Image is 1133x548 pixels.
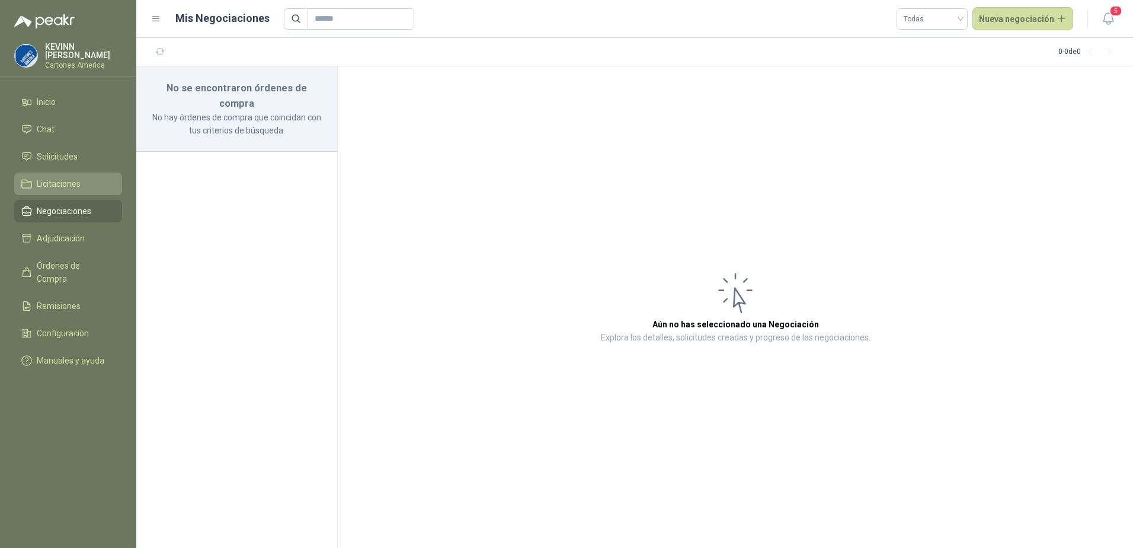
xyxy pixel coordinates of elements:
[151,81,323,111] h3: No se encontraron órdenes de compra
[652,318,819,331] h3: Aún no has seleccionado una Negociación
[601,331,870,345] p: Explora los detalles, solicitudes creadas y progreso de las negociaciones.
[37,232,85,245] span: Adjudicación
[14,227,122,250] a: Adjudicación
[972,7,1074,31] button: Nueva negociación
[14,91,122,113] a: Inicio
[37,205,91,218] span: Negociaciones
[1058,43,1119,62] div: 0 - 0 de 0
[37,95,56,109] span: Inicio
[37,327,89,340] span: Configuración
[37,177,81,190] span: Licitaciones
[14,349,122,372] a: Manuales y ayuda
[14,254,122,290] a: Órdenes de Compra
[37,259,111,285] span: Órdenes de Compra
[37,123,55,136] span: Chat
[15,44,37,67] img: Company Logo
[151,111,323,137] p: No hay órdenes de compra que coincidan con tus criterios de búsqueda.
[14,145,122,168] a: Solicitudes
[14,295,122,317] a: Remisiones
[14,322,122,345] a: Configuración
[37,150,78,163] span: Solicitudes
[1097,8,1119,30] button: 5
[37,354,104,367] span: Manuales y ayuda
[14,14,75,28] img: Logo peakr
[904,10,961,28] span: Todas
[14,118,122,141] a: Chat
[45,43,122,59] p: KEVINN [PERSON_NAME]
[45,62,122,69] p: Cartones America
[37,300,81,313] span: Remisiones
[175,10,270,27] h1: Mis Negociaciones
[14,173,122,195] a: Licitaciones
[14,200,122,222] a: Negociaciones
[1109,5,1122,17] span: 5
